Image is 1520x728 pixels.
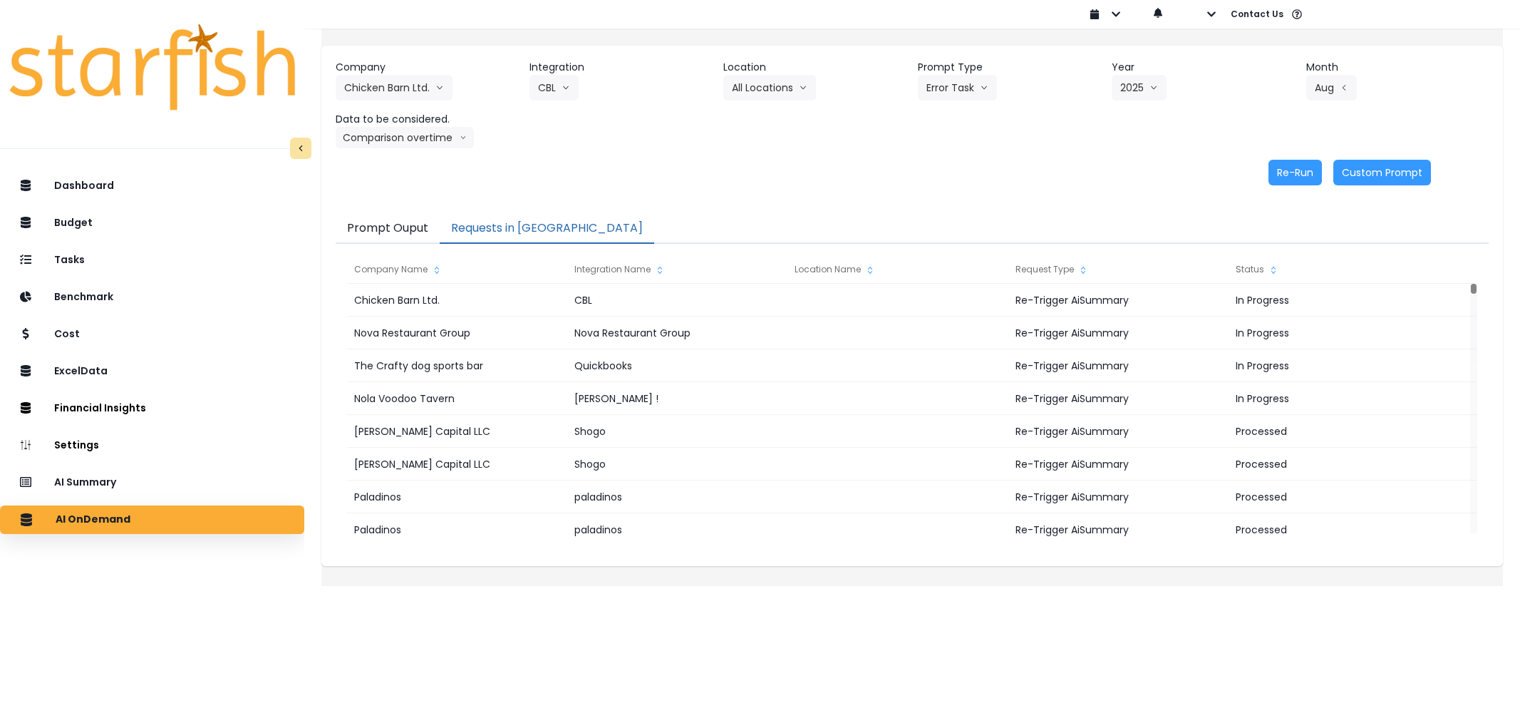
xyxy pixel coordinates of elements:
div: Integration Name [567,255,787,284]
button: Chicken Barn Ltd.arrow down line [336,75,453,101]
header: Year [1112,60,1294,75]
button: All Locationsarrow down line [723,75,816,101]
button: Error Taskarrow down line [918,75,997,101]
svg: sort [431,265,443,276]
button: Augarrow left line [1306,75,1357,101]
div: Re-Trigger AiSummary [1008,317,1228,349]
p: AI OnDemand [56,513,130,526]
header: Integration [529,60,712,75]
div: Re-Trigger AiSummary [1008,513,1228,546]
div: Re-Trigger AiSummary [1008,382,1228,415]
div: [PERSON_NAME] Capital LLC [347,415,567,448]
button: 2025arrow down line [1112,75,1167,101]
div: [PERSON_NAME] ! [567,382,787,415]
p: Dashboard [54,180,114,192]
svg: sort [864,265,876,276]
div: Shogo [567,448,787,481]
div: In Progress [1229,349,1448,382]
div: Chicken Barn Ltd. [347,284,567,317]
svg: arrow down line [1149,81,1158,95]
header: Month [1306,60,1489,75]
div: Company Name [347,255,567,284]
div: [PERSON_NAME] Capital LLC [347,448,567,481]
svg: arrow down line [799,81,807,95]
div: Nova Restaurant Group [347,317,567,349]
div: Nola Voodoo Tavern [347,382,567,415]
div: Re-Trigger AiSummary [1008,349,1228,382]
svg: arrow down line [562,81,570,95]
div: Re-Trigger AiSummary [1008,284,1228,317]
div: In Progress [1229,382,1448,415]
p: Tasks [54,254,85,266]
button: Prompt Ouput [336,214,440,244]
svg: arrow down line [435,81,444,95]
div: Processed [1229,513,1448,546]
div: Re-Trigger AiSummary [1008,481,1228,513]
div: Processed [1229,415,1448,448]
p: Cost [54,328,80,340]
div: Paladinos [347,481,567,513]
button: CBLarrow down line [529,75,579,101]
div: CBL [567,284,787,317]
div: Location Name [787,255,1007,284]
div: The Crafty dog sports bar [347,349,567,382]
header: Prompt Type [918,60,1100,75]
button: Re-Run [1268,160,1322,185]
div: Request Type [1008,255,1228,284]
p: AI Summary [54,476,116,488]
div: In Progress [1229,284,1448,317]
header: Data to be considered. [336,112,518,127]
svg: sort [1268,265,1279,276]
div: Shogo [567,415,787,448]
p: Benchmark [54,291,113,303]
p: ExcelData [54,365,108,377]
svg: arrow left line [1340,81,1348,95]
div: Re-Trigger AiSummary [1008,415,1228,448]
svg: arrow down line [460,130,467,145]
div: paladinos [567,513,787,546]
svg: sort [1077,265,1089,276]
div: Status [1229,255,1448,284]
div: Quickbooks [567,349,787,382]
button: Requests in [GEOGRAPHIC_DATA] [440,214,654,244]
svg: arrow down line [980,81,988,95]
div: Paladinos [347,513,567,546]
div: Nova Restaurant Group [567,317,787,349]
div: Re-Trigger AiSummary [1008,448,1228,481]
div: Processed [1229,448,1448,481]
div: Processed [1229,481,1448,513]
button: Comparison overtimearrow down line [336,127,474,148]
div: In Progress [1229,317,1448,349]
header: Location [723,60,906,75]
button: Custom Prompt [1333,160,1431,185]
div: paladinos [567,481,787,513]
header: Company [336,60,518,75]
svg: sort [654,265,666,276]
p: Budget [54,217,93,229]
